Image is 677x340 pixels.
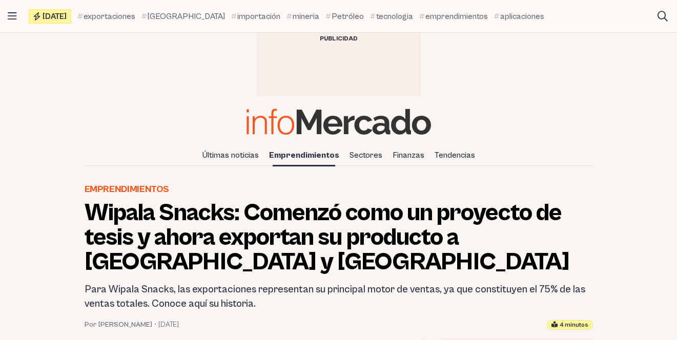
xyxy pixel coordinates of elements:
[85,182,170,197] a: Emprendimientos
[494,10,544,23] a: aplicaciones
[425,10,488,23] span: emprendimientos
[85,201,593,274] h1: Wipala Snacks: Comenzó como un proyecto de tesis y ahora exportan su producto a [GEOGRAPHIC_DATA]...
[325,10,364,23] a: Petróleo
[77,10,135,23] a: exportaciones
[286,10,319,23] a: mineria
[388,146,428,164] a: Finanzas
[293,10,319,23] span: mineria
[547,320,593,330] div: Tiempo estimado de lectura: 4 minutos
[500,10,544,23] span: aplicaciones
[85,320,152,330] a: Por [PERSON_NAME]
[332,10,364,23] span: Petróleo
[265,146,343,164] a: Emprendimientos
[376,10,413,23] span: tecnologia
[85,283,593,311] h2: Para Wipala Snacks, las exportaciones representan su principal motor de ventas, ya que constituye...
[43,12,67,20] span: [DATE]
[419,10,488,23] a: emprendimientos
[158,320,179,330] time: 3 agosto, 2023 11:21
[148,10,225,23] span: [GEOGRAPHIC_DATA]
[84,10,135,23] span: exportaciones
[345,146,386,164] a: Sectores
[430,146,479,164] a: Tendencias
[237,10,280,23] span: importación
[370,10,413,23] a: tecnologia
[257,33,421,45] div: Publicidad
[141,10,225,23] a: [GEOGRAPHIC_DATA]
[247,109,431,135] img: Infomercado Ecuador logo
[198,146,263,164] a: Últimas noticias
[231,10,280,23] a: importación
[154,320,156,330] span: •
